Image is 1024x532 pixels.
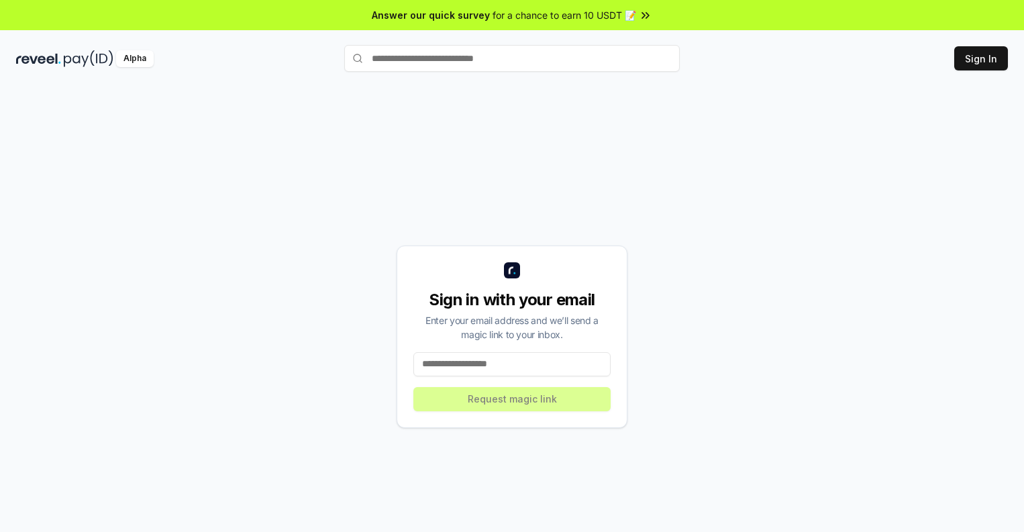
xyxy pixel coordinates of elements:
[504,262,520,278] img: logo_small
[493,8,636,22] span: for a chance to earn 10 USDT 📝
[413,313,611,341] div: Enter your email address and we’ll send a magic link to your inbox.
[372,8,490,22] span: Answer our quick survey
[413,289,611,311] div: Sign in with your email
[954,46,1008,70] button: Sign In
[16,50,61,67] img: reveel_dark
[116,50,154,67] div: Alpha
[64,50,113,67] img: pay_id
